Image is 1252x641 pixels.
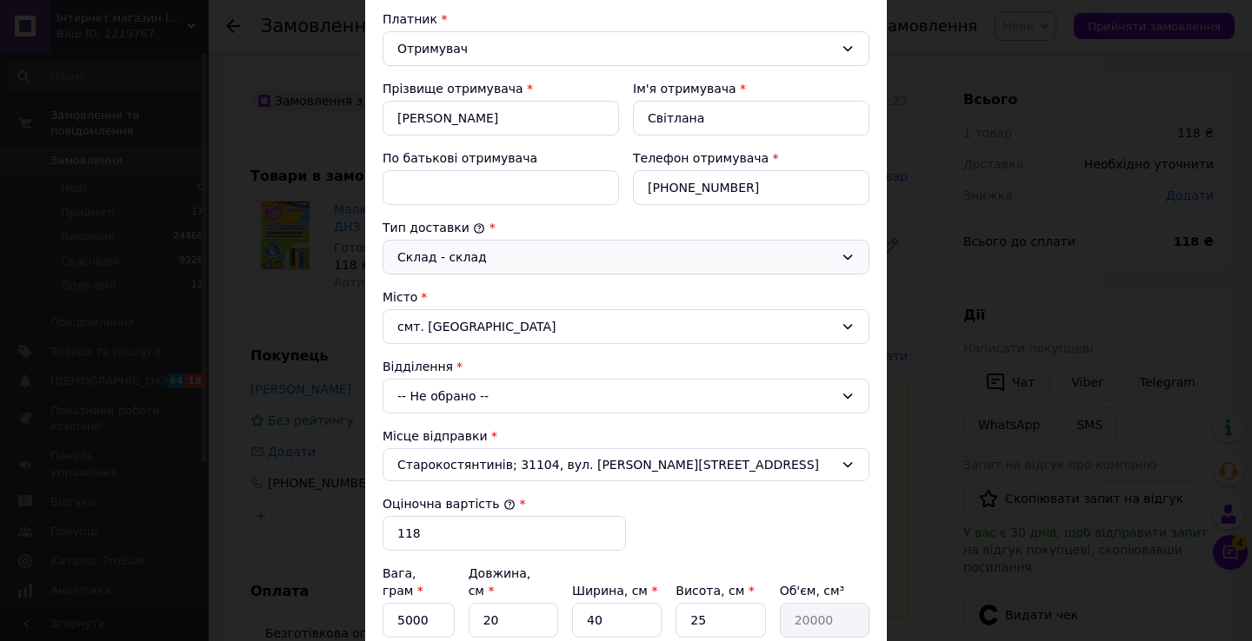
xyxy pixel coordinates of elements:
div: Відділення [383,358,869,375]
div: смт. [GEOGRAPHIC_DATA] [383,309,869,344]
label: Телефон отримувача [633,151,769,165]
label: Висота, см [676,584,754,598]
label: Ширина, см [572,584,657,598]
div: Отримувач [397,39,834,58]
div: Платник [383,10,869,28]
span: Старокостянтинів; 31104, вул. [PERSON_NAME][STREET_ADDRESS] [397,456,834,473]
div: Склад - склад [397,248,834,267]
div: Об'єм, см³ [780,582,869,599]
label: Ім'я отримувача [633,82,736,96]
input: +380 [633,170,869,205]
label: По батькові отримувача [383,151,537,165]
label: Оціночна вартість [383,497,516,511]
div: Тип доставки [383,219,869,236]
label: Вага, грам [383,566,423,598]
label: Прізвище отримувача [383,82,523,96]
div: Місце відправки [383,427,869,445]
label: Довжина, см [469,566,531,598]
div: Місто [383,288,869,306]
div: -- Не обрано -- [383,379,869,413]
